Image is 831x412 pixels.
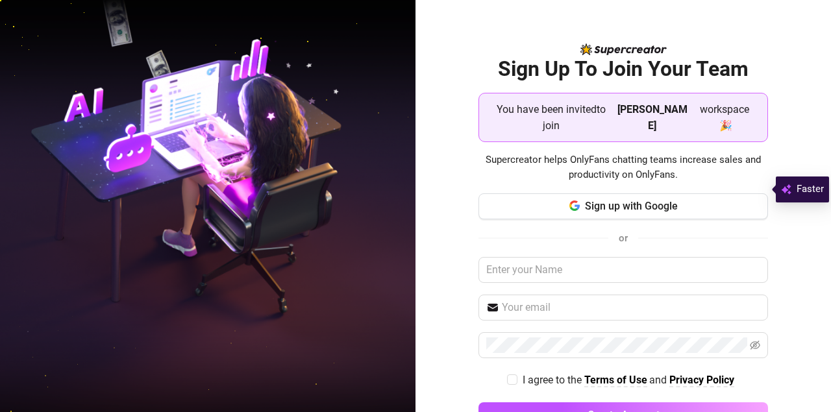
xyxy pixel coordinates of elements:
img: logo-BBDzfeDw.svg [580,43,667,55]
span: workspace 🎉 [693,101,757,134]
span: or [619,232,628,244]
a: Privacy Policy [669,374,734,387]
span: eye-invisible [750,340,760,350]
a: Terms of Use [584,374,647,387]
span: You have been invited to join [490,101,612,134]
strong: [PERSON_NAME] [617,103,688,132]
strong: Terms of Use [584,374,647,386]
span: Faster [797,182,824,197]
span: Supercreator helps OnlyFans chatting teams increase sales and productivity on OnlyFans. [478,152,768,183]
strong: Privacy Policy [669,374,734,386]
span: and [649,374,669,386]
button: Sign up with Google [478,193,768,219]
img: svg%3e [781,182,791,197]
span: I agree to the [523,374,584,386]
input: Enter your Name [478,257,768,283]
h2: Sign Up To Join Your Team [478,56,768,82]
span: Sign up with Google [585,200,678,212]
input: Your email [502,300,760,315]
